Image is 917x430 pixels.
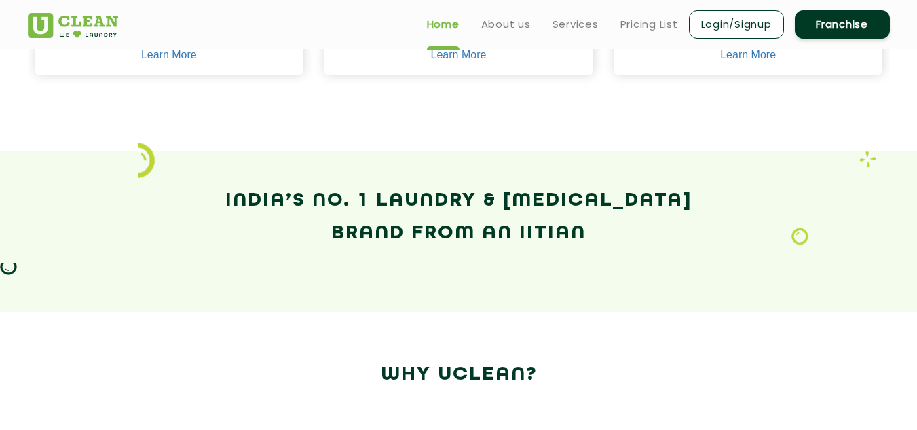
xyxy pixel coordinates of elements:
a: Learn More [431,49,487,61]
a: Services [553,16,599,33]
a: Learn More [720,49,776,61]
a: About us [481,16,531,33]
a: Franchise [795,10,890,39]
img: Laundry [791,228,808,245]
a: Login/Signup [689,10,784,39]
a: Home [427,16,460,33]
h2: India’s No. 1 Laundry & [MEDICAL_DATA] Brand from an IITian [28,185,890,250]
img: UClean Laundry and Dry Cleaning [28,13,118,38]
a: Learn More [141,49,197,61]
a: Pricing List [620,16,678,33]
img: icon_2.png [138,143,155,178]
img: Laundry wash and iron [859,151,876,168]
h2: Why Uclean? [28,359,890,391]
